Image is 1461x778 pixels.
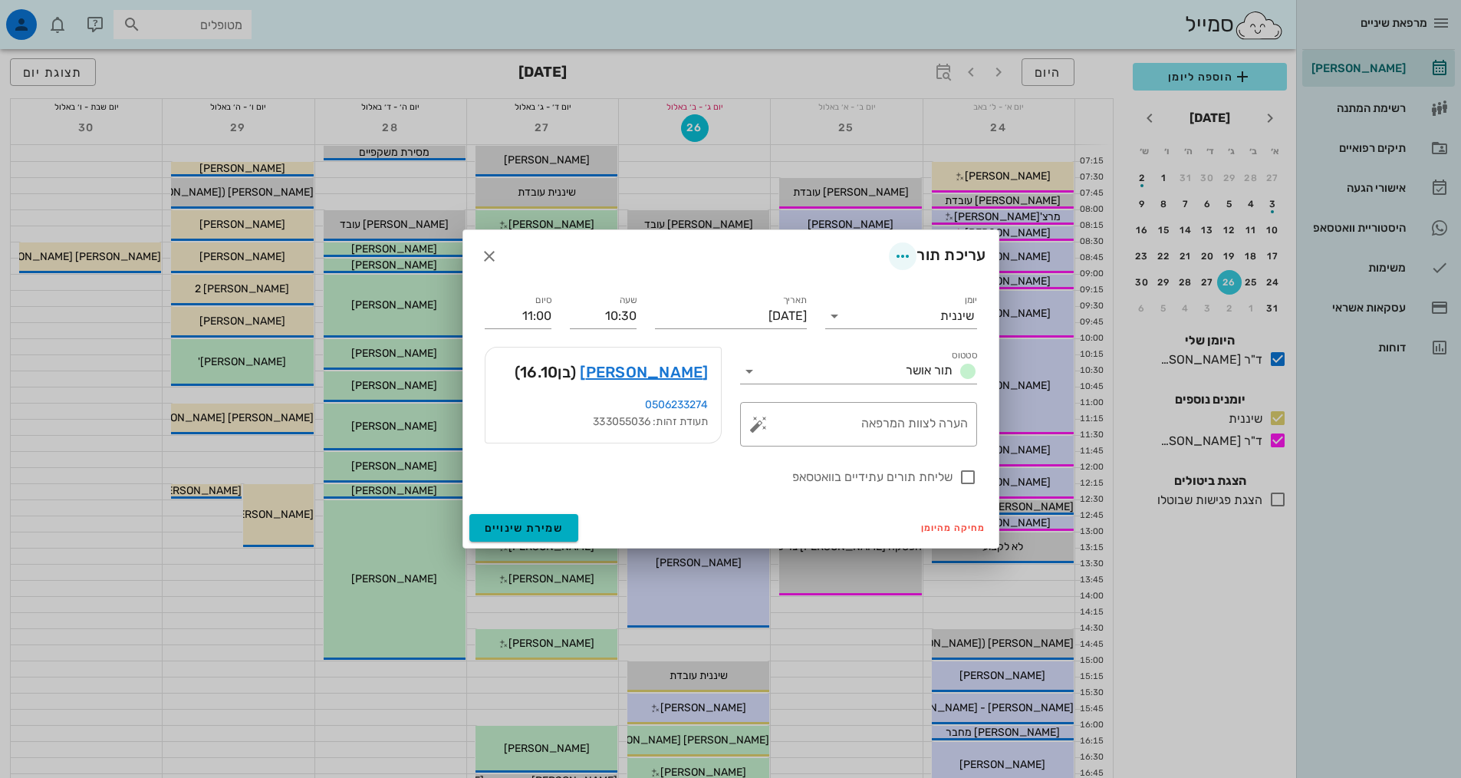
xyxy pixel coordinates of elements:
[906,363,953,377] span: תור אושר
[740,359,977,384] div: סטטוסתור אושר
[645,398,709,411] a: 0506233274
[485,522,564,535] span: שמירת שינויים
[825,304,977,328] div: יומןשיננית
[619,295,637,306] label: שעה
[580,360,708,384] a: [PERSON_NAME]
[535,295,551,306] label: סיום
[515,360,576,384] span: (בן )
[498,414,709,430] div: תעודת זהות: 333055036
[520,363,558,381] span: 16.10
[915,517,992,539] button: מחיקה מהיומן
[469,514,579,542] button: שמירת שינויים
[964,295,977,306] label: יומן
[921,523,986,533] span: מחיקה מהיומן
[485,470,953,485] label: שליחת תורים עתידיים בוואטסאפ
[952,350,977,361] label: סטטוס
[782,295,807,306] label: תאריך
[940,309,974,323] div: שיננית
[889,242,986,270] div: עריכת תור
